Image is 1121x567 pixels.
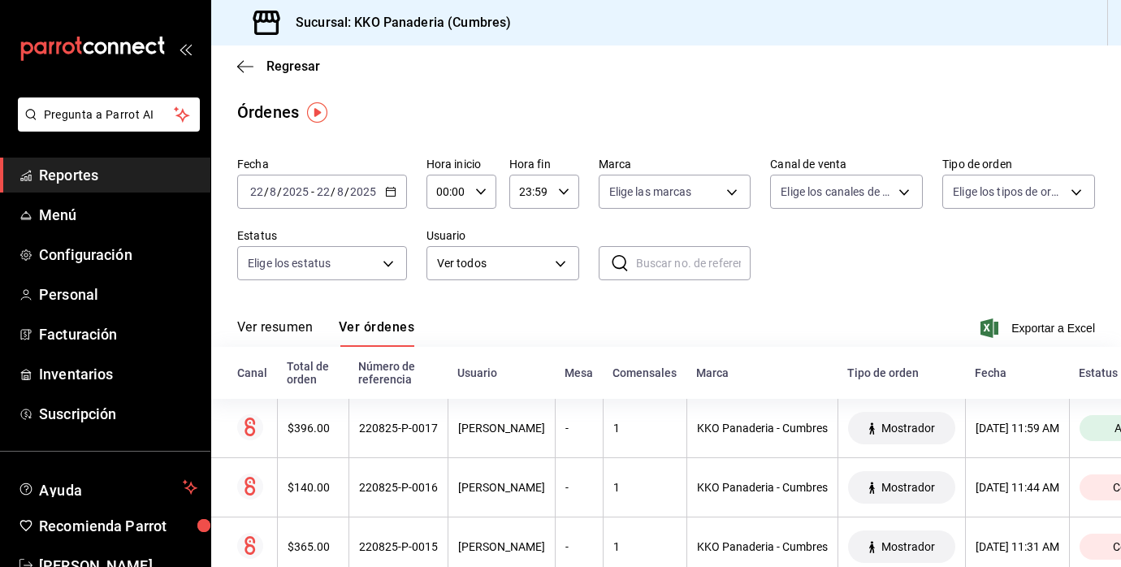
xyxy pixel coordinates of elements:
[39,323,197,345] span: Facturación
[565,366,593,379] div: Mesa
[287,360,339,386] div: Total de orden
[311,185,314,198] span: -
[288,540,339,553] div: $365.00
[237,366,267,379] div: Canal
[697,540,828,553] div: KKO Panaderia - Cumbres
[39,478,176,497] span: Ayuda
[39,515,197,537] span: Recomienda Parrot
[697,422,828,435] div: KKO Panaderia - Cumbres
[344,185,349,198] span: /
[264,185,269,198] span: /
[288,422,339,435] div: $396.00
[358,360,438,386] div: Número de referencia
[39,283,197,305] span: Personal
[39,403,197,425] span: Suscripción
[331,185,335,198] span: /
[636,247,751,279] input: Buscar no. de referencia
[781,184,893,200] span: Elige los canales de venta
[984,318,1095,338] button: Exportar a Excel
[696,366,828,379] div: Marca
[613,481,677,494] div: 1
[437,255,549,272] span: Ver todos
[953,184,1065,200] span: Elige los tipos de orden
[770,158,923,170] label: Canal de venta
[609,184,692,200] span: Elige las marcas
[39,363,197,385] span: Inventarios
[336,185,344,198] input: --
[339,319,414,347] button: Ver órdenes
[237,230,407,241] label: Estatus
[316,185,331,198] input: --
[458,540,545,553] div: [PERSON_NAME]
[457,366,545,379] div: Usuario
[359,481,438,494] div: 220825-P-0016
[426,230,579,241] label: Usuario
[269,185,277,198] input: --
[359,540,438,553] div: 220825-P-0015
[976,540,1059,553] div: [DATE] 11:31 AM
[697,481,828,494] div: KKO Panaderia - Cumbres
[282,185,309,198] input: ----
[248,255,331,271] span: Elige los estatus
[458,422,545,435] div: [PERSON_NAME]
[237,319,313,347] button: Ver resumen
[44,106,175,123] span: Pregunta a Parrot AI
[237,319,414,347] div: navigation tabs
[613,540,677,553] div: 1
[237,158,407,170] label: Fecha
[613,422,677,435] div: 1
[875,481,941,494] span: Mostrador
[11,118,200,135] a: Pregunta a Parrot AI
[976,422,1059,435] div: [DATE] 11:59 AM
[39,244,197,266] span: Configuración
[426,158,496,170] label: Hora inicio
[18,97,200,132] button: Pregunta a Parrot AI
[359,422,438,435] div: 220825-P-0017
[565,422,593,435] div: -
[612,366,677,379] div: Comensales
[942,158,1095,170] label: Tipo de orden
[237,58,320,74] button: Regresar
[179,42,192,55] button: open_drawer_menu
[509,158,579,170] label: Hora fin
[249,185,264,198] input: --
[288,481,339,494] div: $140.00
[565,481,593,494] div: -
[976,481,1059,494] div: [DATE] 11:44 AM
[565,540,593,553] div: -
[975,366,1059,379] div: Fecha
[307,102,327,123] img: Tooltip marker
[875,540,941,553] span: Mostrador
[39,204,197,226] span: Menú
[875,422,941,435] span: Mostrador
[266,58,320,74] span: Regresar
[458,481,545,494] div: [PERSON_NAME]
[237,100,299,124] div: Órdenes
[599,158,751,170] label: Marca
[283,13,511,32] h3: Sucursal: KKO Panaderia (Cumbres)
[277,185,282,198] span: /
[39,164,197,186] span: Reportes
[847,366,955,379] div: Tipo de orden
[349,185,377,198] input: ----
